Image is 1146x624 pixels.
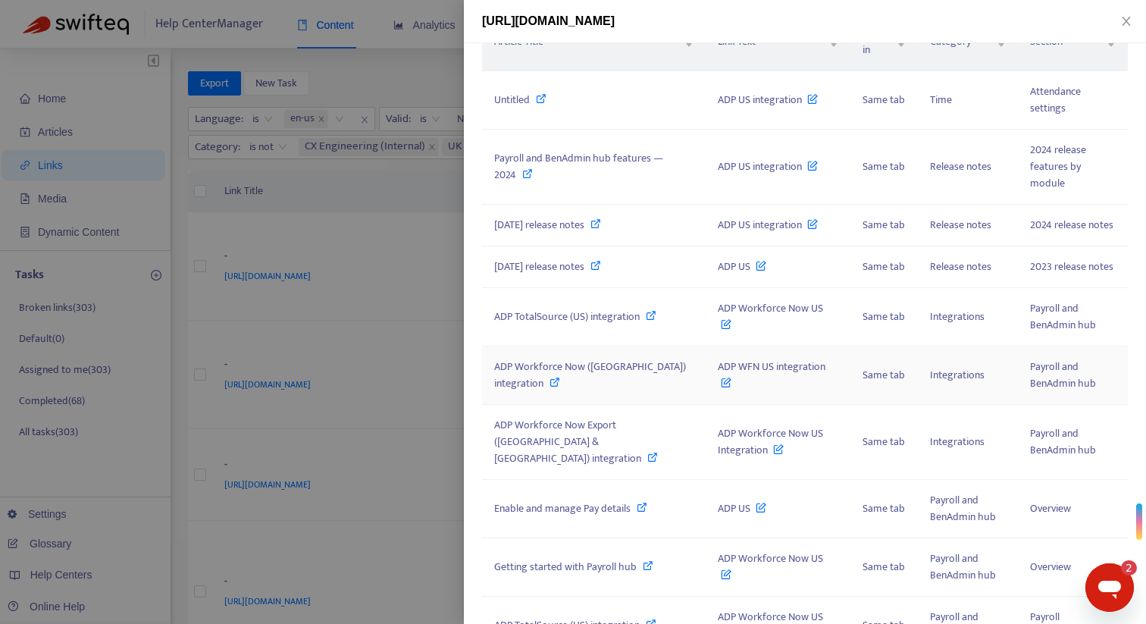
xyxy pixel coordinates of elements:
span: Overview [1030,558,1071,575]
span: Getting started with Payroll hub [494,558,637,575]
span: ADP US [718,258,766,275]
span: 2023 release notes [1030,258,1113,275]
span: Integrations [930,433,985,450]
span: Same tab [863,558,905,575]
span: ADP Workforce Now US Integration [718,425,823,459]
span: ADP Workforce Now US [718,299,823,334]
span: [URL][DOMAIN_NAME] [482,14,615,27]
span: Overview [1030,500,1071,517]
span: 2024 release features by module [1030,141,1086,192]
span: ADP Workforce Now Export ([GEOGRAPHIC_DATA] & [GEOGRAPHIC_DATA]) integration [494,416,641,467]
span: Payroll and BenAdmin hub [930,550,996,584]
span: Integrations [930,366,985,384]
span: Same tab [863,258,905,275]
span: Attendance settings [1030,83,1081,117]
span: Same tab [863,308,905,325]
span: Same tab [863,91,905,108]
span: ADP Workforce Now US [718,550,823,584]
span: ADP WFN US integration [718,358,825,392]
span: Payroll and BenAdmin hub [930,491,996,525]
span: ADP TotalSource (US) integration [494,308,640,325]
button: Close [1116,14,1137,29]
span: Payroll and BenAdmin hub [1030,425,1096,459]
span: Same tab [863,366,905,384]
span: Payroll and BenAdmin hub [1030,299,1096,334]
span: Release notes [930,216,991,234]
span: Same tab [863,216,905,234]
span: Time [930,91,952,108]
iframe: Number of unread messages [1107,560,1137,575]
span: [DATE] release notes [494,258,584,275]
span: Enable and manage Pay details [494,500,631,517]
span: Payroll and BenAdmin hub features — 2024 [494,149,663,183]
span: Release notes [930,258,991,275]
span: Same tab [863,500,905,517]
span: Same tab [863,433,905,450]
span: close [1120,15,1132,27]
span: ADP US integration [718,216,818,234]
span: ADP Workforce Now ([GEOGRAPHIC_DATA]) integration [494,358,686,392]
span: Integrations [930,308,985,325]
span: Untitled [494,91,530,108]
span: ADP US [718,500,766,517]
span: Release notes [930,158,991,175]
span: 2024 release notes [1030,216,1113,234]
span: [DATE] release notes [494,216,584,234]
span: Payroll and BenAdmin hub [1030,358,1096,392]
span: Same tab [863,158,905,175]
iframe: Button to launch messaging window, 2 unread messages [1085,563,1134,612]
span: ADP US integration [718,91,818,108]
span: ADP US integration [718,158,818,175]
